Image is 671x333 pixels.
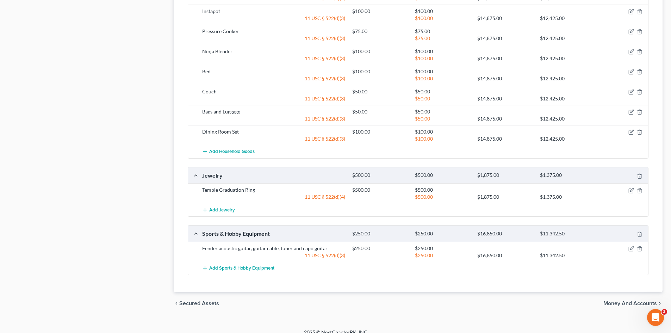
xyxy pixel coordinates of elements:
span: Secured Assets [179,301,219,306]
div: $14,875.00 [474,95,536,102]
i: chevron_right [657,301,663,306]
span: Money and Accounts [603,301,657,306]
div: Jewelry [199,172,349,179]
div: $14,875.00 [474,115,536,122]
div: $100.00 [411,8,474,15]
div: 11 USC § 522(d)(3) [199,15,349,22]
div: $12,425.00 [536,95,599,102]
div: $14,875.00 [474,135,536,142]
div: $100.00 [349,68,411,75]
div: $50.00 [349,88,411,95]
div: $75.00 [349,28,411,35]
span: Add Sports & Hobby Equipment [209,265,274,271]
div: $250.00 [349,230,411,237]
div: 11 USC § 522(d)(3) [199,95,349,102]
div: $50.00 [411,108,474,115]
div: $100.00 [411,55,474,62]
div: $1,375.00 [536,172,599,179]
div: $50.00 [411,95,474,102]
div: $14,875.00 [474,75,536,82]
div: 11 USC § 522(d)(3) [199,35,349,42]
div: Sports & Hobby Equipment [199,230,349,237]
div: $100.00 [411,135,474,142]
div: Pressure Cooker [199,28,349,35]
div: 11 USC § 522(d)(3) [199,252,349,259]
div: $14,875.00 [474,55,536,62]
div: Bed [199,68,349,75]
div: $50.00 [411,115,474,122]
button: Money and Accounts chevron_right [603,301,663,306]
div: $500.00 [411,186,474,193]
div: $500.00 [349,186,411,193]
div: $12,425.00 [536,15,599,22]
div: $12,425.00 [536,55,599,62]
div: 11 USC § 522(d)(3) [199,55,349,62]
div: Instapot [199,8,349,15]
div: $500.00 [411,172,474,179]
div: $100.00 [411,68,474,75]
div: $12,425.00 [536,35,599,42]
div: 11 USC § 522(d)(3) [199,135,349,142]
div: $1,875.00 [474,172,536,179]
div: $75.00 [411,28,474,35]
div: $16,850.00 [474,252,536,259]
div: $14,875.00 [474,35,536,42]
i: chevron_left [174,301,179,306]
div: $250.00 [349,245,411,252]
div: 11 USC § 522(d)(3) [199,75,349,82]
button: Add Jewelry [202,203,235,216]
div: $100.00 [411,15,474,22]
div: $100.00 [349,128,411,135]
div: $100.00 [349,48,411,55]
span: Add Jewelry [209,207,235,213]
div: $12,425.00 [536,115,599,122]
div: Couch [199,88,349,95]
div: $250.00 [411,252,474,259]
div: $12,425.00 [536,75,599,82]
div: $12,425.00 [536,135,599,142]
div: $11,342.50 [536,230,599,237]
button: chevron_left Secured Assets [174,301,219,306]
div: $100.00 [411,48,474,55]
div: $100.00 [349,8,411,15]
div: $50.00 [411,88,474,95]
div: $500.00 [349,172,411,179]
div: $50.00 [349,108,411,115]
div: $75.00 [411,35,474,42]
div: $100.00 [411,128,474,135]
div: Fender acoustic guitar, guitar cable, tuner and capo guitar [199,245,349,252]
div: Ninja Blender [199,48,349,55]
div: $11,342.50 [536,252,599,259]
div: Bags and Luggage [199,108,349,115]
div: 11 USC § 522(d)(4) [199,193,349,201]
div: $16,850.00 [474,230,536,237]
div: $1,875.00 [474,193,536,201]
div: $100.00 [411,75,474,82]
div: $1,375.00 [536,193,599,201]
span: 3 [661,309,667,315]
button: Add Household Goods [202,145,255,158]
div: $14,875.00 [474,15,536,22]
div: $500.00 [411,193,474,201]
div: $250.00 [411,230,474,237]
button: Add Sports & Hobby Equipment [202,262,274,275]
span: Add Household Goods [209,149,255,155]
iframe: Intercom live chat [647,309,664,326]
div: 11 USC § 522(d)(3) [199,115,349,122]
div: Dining Room Set [199,128,349,135]
div: Temple Graduation Ring [199,186,349,193]
div: $250.00 [411,245,474,252]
